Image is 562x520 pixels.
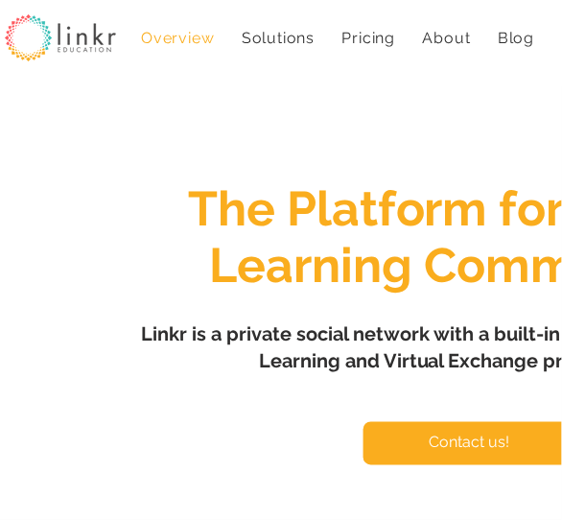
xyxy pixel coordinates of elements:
a: Overview [131,19,224,57]
a: Pricing [333,19,406,57]
span: Overview [141,29,214,47]
span: Pricing [342,29,396,47]
div: Solutions [232,19,325,57]
span: Contact us! [430,433,510,454]
img: linkr_logo_transparentbg.png [5,14,116,61]
span: Solutions [242,29,315,47]
span: About [423,29,471,47]
a: Blog [488,19,545,57]
div: About [413,19,481,57]
span: Blog [498,29,534,47]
